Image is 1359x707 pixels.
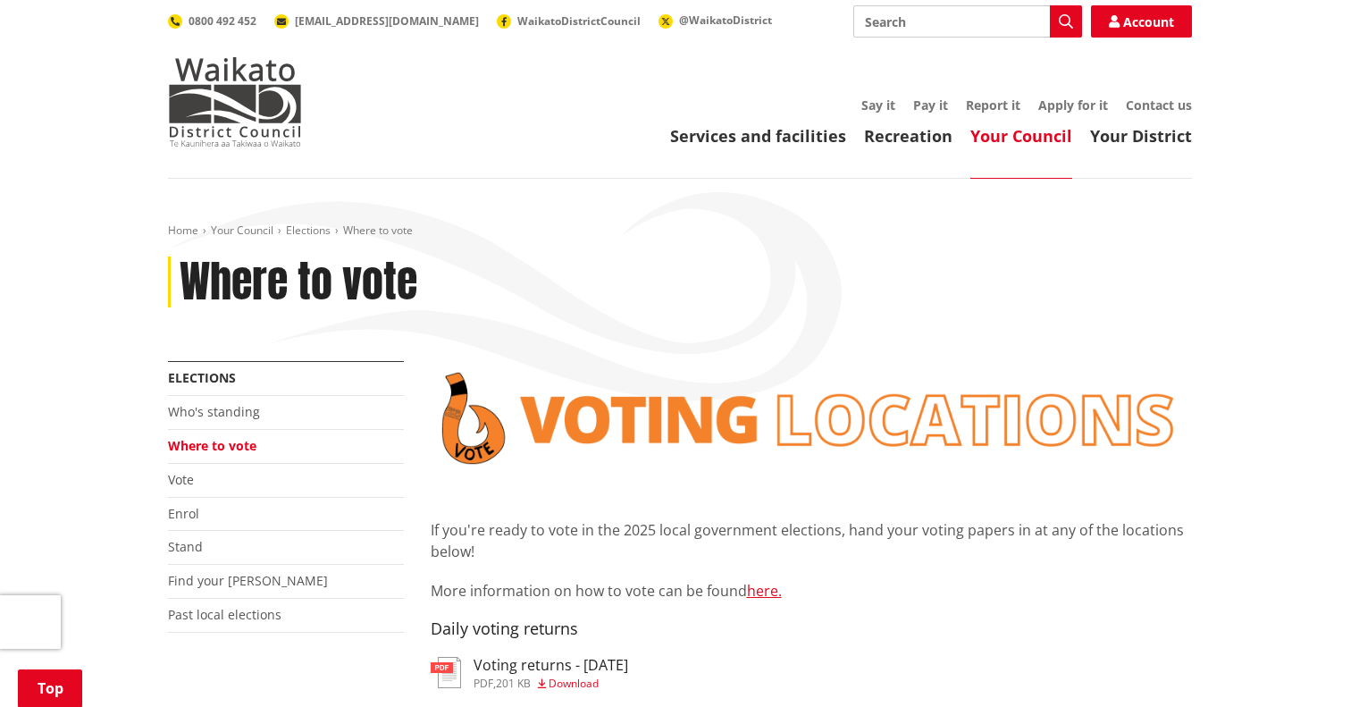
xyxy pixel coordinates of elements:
[286,223,331,238] a: Elections
[474,676,493,691] span: pdf
[913,97,948,114] a: Pay it
[168,369,236,386] a: Elections
[431,657,628,689] a: Voting returns - [DATE] pdf,201 KB Download
[343,223,413,238] span: Where to vote
[168,471,194,488] a: Vote
[168,505,199,522] a: Enrol
[168,572,328,589] a: Find your [PERSON_NAME]
[496,676,531,691] span: 201 KB
[168,223,1192,239] nav: breadcrumb
[966,97,1020,114] a: Report it
[747,581,782,601] a: here.
[168,223,198,238] a: Home
[295,13,479,29] span: [EMAIL_ADDRESS][DOMAIN_NAME]
[853,5,1082,38] input: Search input
[189,13,256,29] span: 0800 492 452
[864,125,952,147] a: Recreation
[517,13,641,29] span: WaikatoDistrictCouncil
[1090,125,1192,147] a: Your District
[168,403,260,420] a: Who's standing
[431,619,1192,639] h4: Daily voting returns
[168,437,256,454] a: Where to vote
[211,223,273,238] a: Your Council
[659,13,772,28] a: @WaikatoDistrict
[168,538,203,555] a: Stand
[431,361,1192,476] img: voting locations banner
[970,125,1072,147] a: Your Council
[168,606,281,623] a: Past local elections
[180,257,417,308] h1: Where to vote
[168,57,302,147] img: Waikato District Council - Te Kaunihera aa Takiwaa o Waikato
[861,97,895,114] a: Say it
[679,13,772,28] span: @WaikatoDistrict
[1126,97,1192,114] a: Contact us
[1277,632,1341,696] iframe: Messenger Launcher
[431,657,461,688] img: document-pdf.svg
[1038,97,1108,114] a: Apply for it
[474,657,628,674] h3: Voting returns - [DATE]
[431,519,1192,562] p: If you're ready to vote in the 2025 local government elections, hand your voting papers in at any...
[497,13,641,29] a: WaikatoDistrictCouncil
[1091,5,1192,38] a: Account
[18,669,82,707] a: Top
[549,676,599,691] span: Download
[431,580,1192,602] p: More information on how to vote can be found
[168,13,256,29] a: 0800 492 452
[474,678,628,689] div: ,
[274,13,479,29] a: [EMAIL_ADDRESS][DOMAIN_NAME]
[670,125,846,147] a: Services and facilities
